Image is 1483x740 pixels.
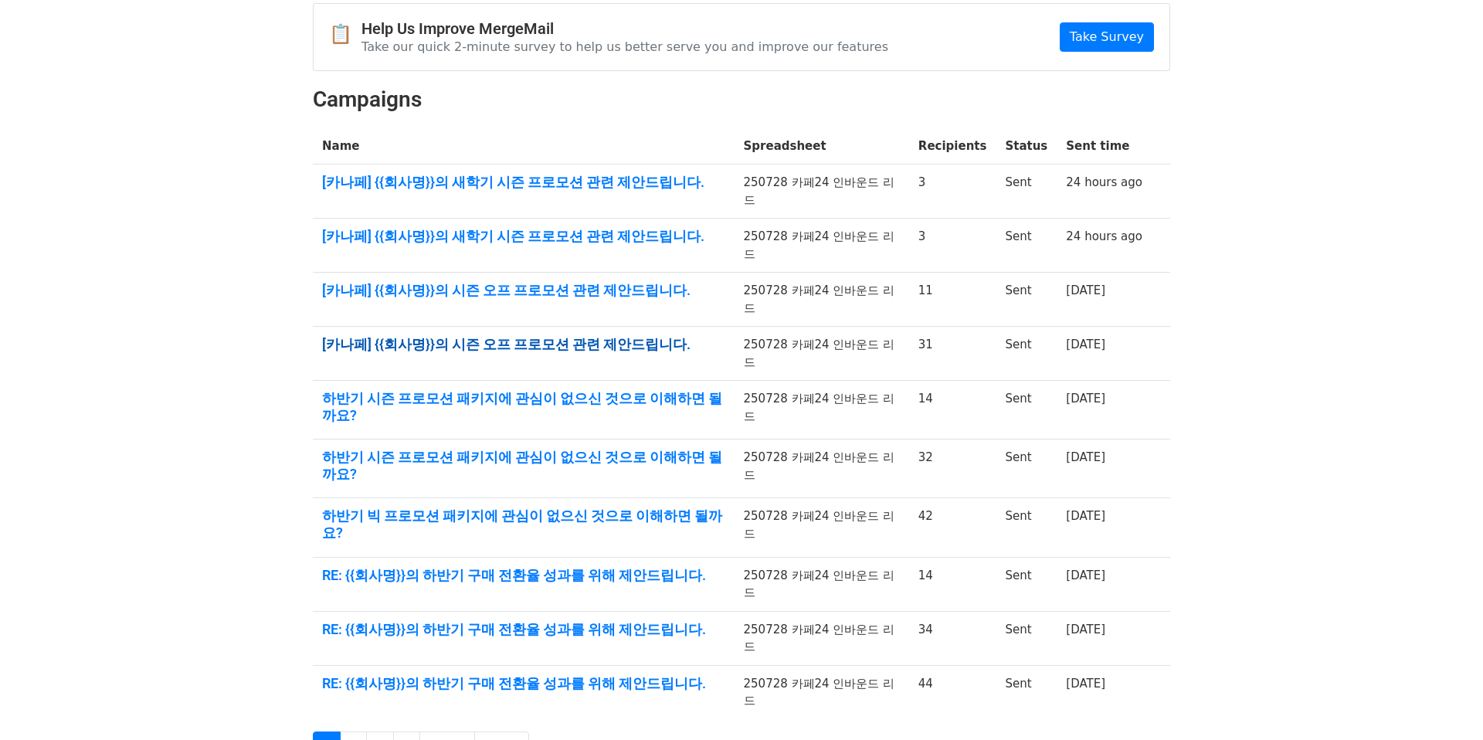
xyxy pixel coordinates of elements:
[735,611,909,665] td: 250728 카페24 인바운드 리드
[1066,623,1105,636] a: [DATE]
[909,665,996,719] td: 44
[1066,569,1105,582] a: [DATE]
[1406,666,1483,740] iframe: Chat Widget
[996,327,1057,381] td: Sent
[322,621,725,638] a: RE: {{회사명}}의 하반기 구매 전환율 성과를 위해 제안드립니다.
[322,228,725,245] a: [카나페] {{회사명}}의 새학기 시즌 프로모션 관련 제안드립니다.
[1066,677,1105,691] a: [DATE]
[735,557,909,611] td: 250728 카페24 인바운드 리드
[909,381,996,440] td: 14
[996,498,1057,557] td: Sent
[1066,338,1105,351] a: [DATE]
[1066,229,1142,243] a: 24 hours ago
[996,219,1057,273] td: Sent
[322,567,725,584] a: RE: {{회사명}}의 하반기 구매 전환율 성과를 위해 제안드립니다.
[1060,22,1154,52] a: Take Survey
[909,327,996,381] td: 31
[996,665,1057,719] td: Sent
[909,165,996,219] td: 3
[735,440,909,498] td: 250728 카페24 인바운드 리드
[996,611,1057,665] td: Sent
[313,87,1170,113] h2: Campaigns
[1406,666,1483,740] div: 채팅 위젯
[1066,283,1105,297] a: [DATE]
[1057,128,1152,165] th: Sent time
[996,165,1057,219] td: Sent
[361,19,888,38] h4: Help Us Improve MergeMail
[735,273,909,327] td: 250728 카페24 인바운드 리드
[996,440,1057,498] td: Sent
[909,498,996,557] td: 42
[909,557,996,611] td: 14
[735,165,909,219] td: 250728 카페24 인바운드 리드
[313,128,735,165] th: Name
[329,23,361,46] span: 📋
[735,498,909,557] td: 250728 카페24 인바운드 리드
[735,381,909,440] td: 250728 카페24 인바운드 리드
[735,128,909,165] th: Spreadsheet
[322,174,725,191] a: [카나페] {{회사명}}의 새학기 시즌 프로모션 관련 제안드립니다.
[1066,175,1142,189] a: 24 hours ago
[322,336,725,353] a: [카나페] {{회사명}}의 시즌 오프 프로모션 관련 제안드립니다.
[1066,509,1105,523] a: [DATE]
[735,219,909,273] td: 250728 카페24 인바운드 리드
[909,611,996,665] td: 34
[735,327,909,381] td: 250728 카페24 인바운드 리드
[996,128,1057,165] th: Status
[322,390,725,423] a: 하반기 시즌 프로모션 패키지에 관심이 없으신 것으로 이해하면 될까요?
[322,675,725,692] a: RE: {{회사명}}의 하반기 구매 전환율 성과를 위해 제안드립니다.
[909,440,996,498] td: 32
[1066,392,1105,406] a: [DATE]
[1066,450,1105,464] a: [DATE]
[735,665,909,719] td: 250728 카페24 인바운드 리드
[322,449,725,482] a: 하반기 시즌 프로모션 패키지에 관심이 없으신 것으로 이해하면 될까요?
[909,273,996,327] td: 11
[909,219,996,273] td: 3
[361,39,888,55] p: Take our quick 2-minute survey to help us better serve you and improve our features
[996,381,1057,440] td: Sent
[322,507,725,541] a: 하반기 빅 프로모션 패키지에 관심이 없으신 것으로 이해하면 될까요?
[322,282,725,299] a: [카나페] {{회사명}}의 시즌 오프 프로모션 관련 제안드립니다.
[996,557,1057,611] td: Sent
[996,273,1057,327] td: Sent
[909,128,996,165] th: Recipients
